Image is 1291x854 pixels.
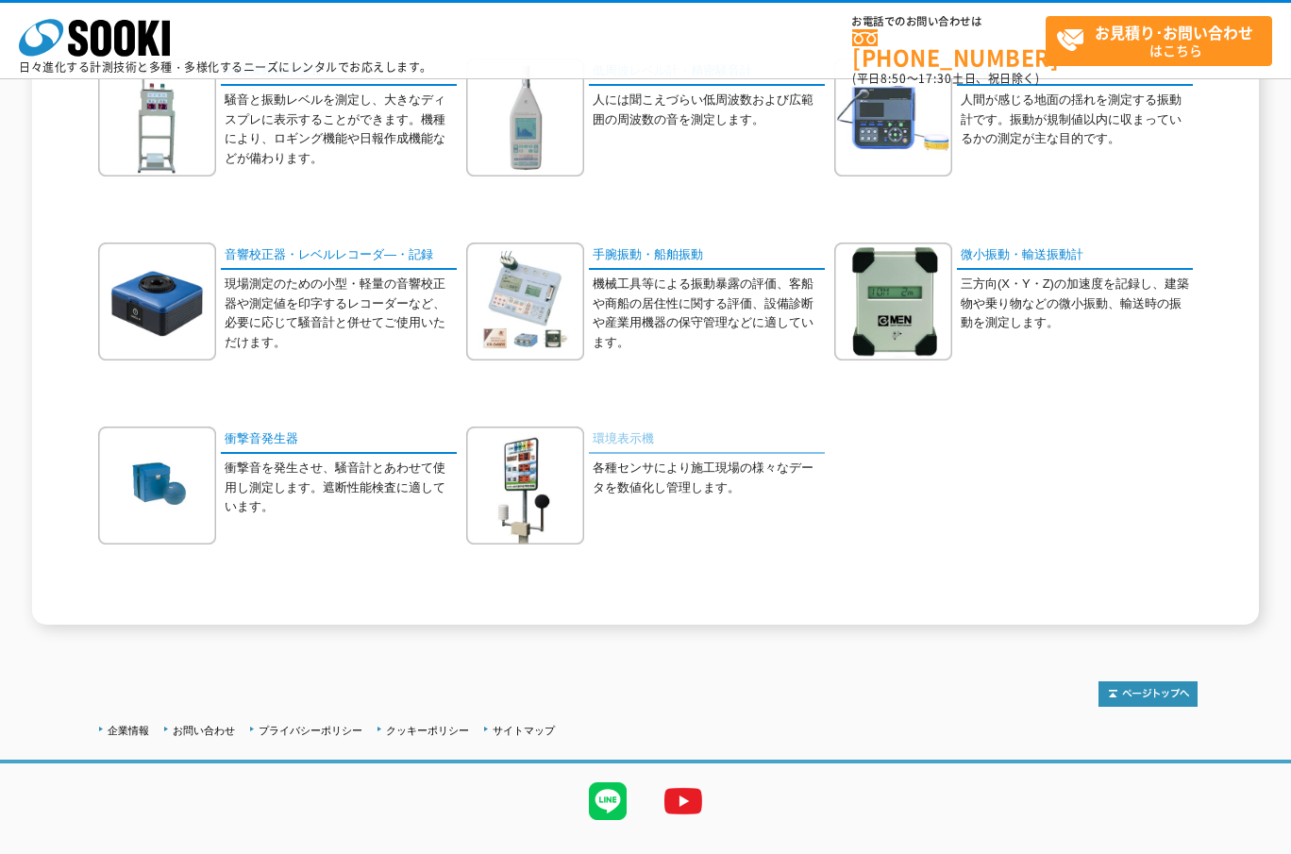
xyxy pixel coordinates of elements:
[589,427,825,454] a: 環境表示機
[593,459,825,498] p: 各種センサにより施工現場の様々なデータを数値化し管理します。
[466,59,584,176] img: 低周波レベル計・精密騒音計
[852,16,1046,27] span: お電話でのお問い合わせは
[645,763,721,839] img: YouTube
[259,725,362,736] a: プライバシーポリシー
[957,243,1193,270] a: 微小振動・輸送振動計
[466,243,584,360] img: 手腕振動・船舶振動
[834,243,952,360] img: 微小振動・輸送振動計
[221,427,457,454] a: 衝撃音発生器
[880,70,907,87] span: 8:50
[1046,16,1272,66] a: お見積り･お問い合わせはこちら
[98,243,216,360] img: 音響校正器・レベルレコーダ―・記録
[493,725,555,736] a: サイトマップ
[570,763,645,839] img: LINE
[961,91,1193,149] p: 人間が感じる地面の揺れを測定する振動計です。振動が規制値以内に収まっているかの測定が主な目的です。
[386,725,469,736] a: クッキーポリシー
[1056,17,1271,64] span: はこちら
[852,70,1039,87] span: (平日 ～ 土日、祝日除く)
[1098,681,1198,707] img: トップページへ
[225,275,457,353] p: 現場測定のための小型・軽量の音響校正器や測定値を印字するレコーダーなど、必要に応じて騒音計と併せてご使用いただけます。
[225,459,457,517] p: 衝撃音を発生させ、騒音計とあわせて使用し測定します。遮断性能検査に適しています。
[225,91,457,169] p: 騒音と振動レベルを測定し、大きなディスプレに表示することができます。機種により、ロギング機能や日報作成機能などが備わります。
[98,427,216,544] img: 衝撃音発生器
[108,725,149,736] a: 企業情報
[852,29,1046,68] a: [PHONE_NUMBER]
[19,61,432,73] p: 日々進化する計測技術と多種・多様化するニーズにレンタルでお応えします。
[221,243,457,270] a: 音響校正器・レベルレコーダ―・記録
[918,70,952,87] span: 17:30
[173,725,235,736] a: お問い合わせ
[589,243,825,270] a: 手腕振動・船舶振動
[1095,21,1253,43] strong: お見積り･お問い合わせ
[98,59,216,176] img: 騒音振動表示装置
[961,275,1193,333] p: 三方向(X・Y・Z)の加速度を記録し、建築物や乗り物などの微小振動、輸送時の振動を測定します。
[593,275,825,353] p: 機械工具等による振動暴露の評価、客船や商船の居住性に関する評価、設備診断や産業用機器の保守管理などに適しています。
[466,427,584,544] img: 環境表示機
[834,59,952,176] img: 振動レベル計
[593,91,825,130] p: 人には聞こえづらい低周波数および広範囲の周波数の音を測定します。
